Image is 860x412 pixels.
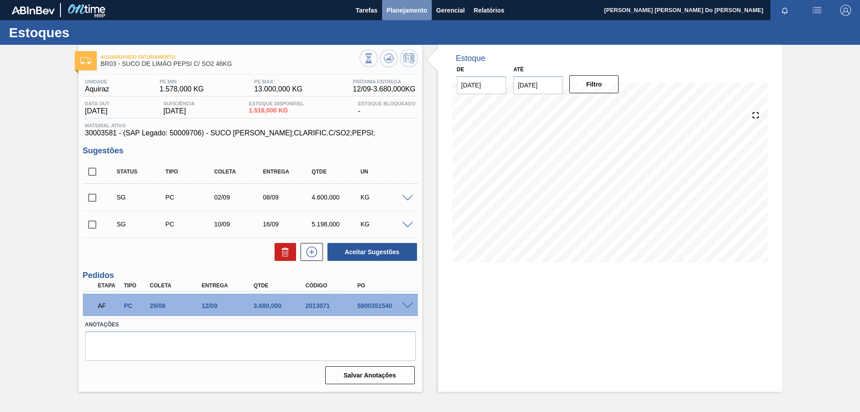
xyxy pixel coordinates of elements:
[85,129,416,137] span: 30003581 - (SAP Legado: 50009706) - SUCO [PERSON_NAME];CLARIFIC.C/SO2;PEPSI;
[353,85,416,93] span: 12/09 - 3.680,000 KG
[358,194,413,201] div: KG
[159,85,204,93] span: 1.578,000 KG
[115,221,169,228] div: Sugestão Criada
[261,221,315,228] div: 16/09/2025
[101,61,360,67] span: BR03 - SUCO DE LIMÃO PEPSI C/ SO2 46KG
[249,107,304,114] span: 1.518,000 KG
[303,302,361,309] div: 2013071
[474,5,504,16] span: Relatórios
[83,271,418,280] h3: Pedidos
[80,57,91,64] img: Ícone
[457,66,464,73] label: De
[121,282,148,289] div: Tipo
[121,302,148,309] div: Pedido de Compra
[98,302,120,309] p: AF
[355,282,413,289] div: PO
[199,282,258,289] div: Entrega
[159,79,204,84] span: PE MIN
[85,85,109,93] span: Aquiraz
[380,49,398,67] button: Atualizar Gráfico
[770,4,799,17] button: Notificações
[163,101,195,106] span: Suficiência
[270,243,296,261] div: Excluir Sugestões
[296,243,323,261] div: Nova sugestão
[163,221,217,228] div: Pedido de Compra
[212,169,266,175] div: Coleta
[249,101,304,106] span: Estoque Disponível
[85,107,110,115] span: [DATE]
[812,5,822,16] img: userActions
[96,296,123,316] div: Aguardando Faturamento
[358,101,415,106] span: Estoque Bloqueado
[85,123,416,128] span: Material ativo
[360,49,378,67] button: Visão Geral dos Estoques
[325,366,415,384] button: Salvar Anotações
[251,282,310,289] div: Qtde
[163,169,217,175] div: Tipo
[456,54,486,63] div: Estoque
[147,282,206,289] div: Coleta
[85,318,416,331] label: Anotações
[310,194,364,201] div: 4.600,000
[115,194,169,201] div: Sugestão Criada
[457,76,507,94] input: dd/mm/yyyy
[12,6,55,14] img: TNhmsLtSVTkK8tSr43FrP2fwEKptu5GPRR3wAAAABJRU5ErkJggg==
[353,79,416,84] span: Próxima Entrega
[85,101,110,106] span: Data out
[261,194,315,201] div: 08/09/2025
[251,302,310,309] div: 3.680,000
[303,282,361,289] div: Código
[83,146,418,156] h3: Sugestões
[513,66,524,73] label: Até
[569,75,619,93] button: Filtro
[212,194,266,201] div: 02/09/2025
[327,243,417,261] button: Aceitar Sugestões
[310,169,364,175] div: Qtde
[212,221,266,228] div: 10/09/2025
[163,194,217,201] div: Pedido de Compra
[254,85,303,93] span: 13.000,000 KG
[355,302,413,309] div: 5800351540
[323,242,418,262] div: Aceitar Sugestões
[9,27,168,38] h1: Estoques
[163,107,195,115] span: [DATE]
[387,5,427,16] span: Planejamento
[400,49,418,67] button: Programar Estoque
[261,169,315,175] div: Entrega
[199,302,258,309] div: 12/09/2025
[356,5,378,16] span: Tarefas
[96,282,123,289] div: Etapa
[101,54,360,60] span: Aguardando Faturamento
[358,169,413,175] div: UN
[85,79,109,84] span: Unidade
[513,76,563,94] input: dd/mm/yyyy
[147,302,206,309] div: 29/08/2025
[356,101,417,115] div: -
[115,169,169,175] div: Status
[436,5,465,16] span: Gerencial
[254,79,303,84] span: PE MAX
[840,5,851,16] img: Logout
[310,221,364,228] div: 5.198,000
[358,221,413,228] div: KG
